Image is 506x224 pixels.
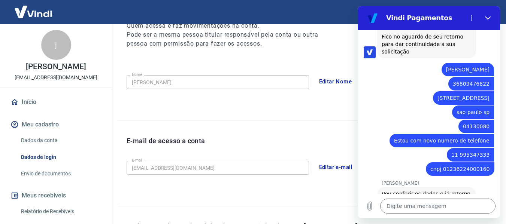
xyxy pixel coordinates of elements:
a: Dados da conta [18,133,103,148]
h6: Pode ser a mesma pessoa titular responsável pela conta ou outra pessoa com permissão para fazer o... [127,30,332,48]
button: Editar Nome [315,74,356,89]
button: Editar e-mail [315,159,357,175]
iframe: Janela de mensagens [358,6,500,218]
a: Envio de documentos [18,166,103,181]
h6: Quem acessa e faz movimentações na conta. [127,21,332,30]
div: j [41,30,71,60]
a: Relatório de Recebíveis [18,204,103,219]
button: Meu cadastro [9,116,103,133]
button: Sair [470,5,497,19]
a: Início [9,94,103,110]
button: Meus recebíveis [9,187,103,204]
p: [PERSON_NAME] [26,63,86,71]
label: Nome [132,72,142,77]
label: E-mail [132,157,142,163]
p: E-mail de acesso a conta [127,136,205,146]
p: [EMAIL_ADDRESS][DOMAIN_NAME] [15,74,97,82]
img: Vindi [9,0,58,23]
a: Dados de login [18,150,103,165]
